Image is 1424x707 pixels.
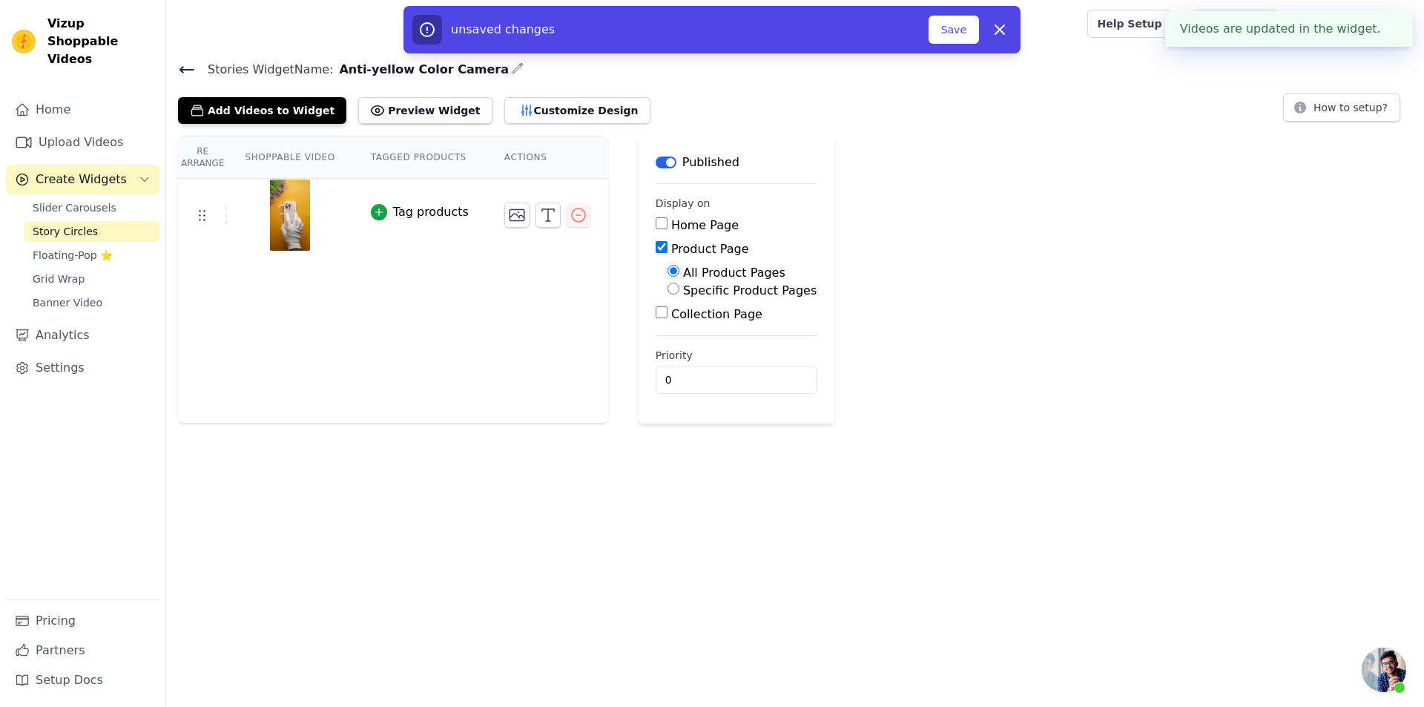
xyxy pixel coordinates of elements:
[6,320,159,350] a: Analytics
[33,248,113,263] span: Floating-Pop ⭐
[371,203,469,221] button: Tag products
[6,606,159,636] a: Pricing
[1283,93,1400,122] button: How to setup?
[36,171,127,188] span: Create Widgets
[656,348,817,363] label: Priority
[358,97,492,124] button: Preview Widget
[671,242,749,256] label: Product Page
[1283,104,1400,118] a: How to setup?
[929,16,979,44] button: Save
[24,269,159,289] a: Grid Wrap
[6,95,159,125] a: Home
[6,353,159,383] a: Settings
[393,203,469,221] div: Tag products
[6,665,159,695] a: Setup Docs
[682,154,739,171] p: Published
[24,221,159,242] a: Story Circles
[227,137,352,179] th: Shoppable Video
[487,137,608,179] th: Actions
[178,137,227,179] th: Re Arrange
[333,61,509,79] span: Anti-yellow Color Camera
[683,266,785,280] label: All Product Pages
[683,283,817,297] label: Specific Product Pages
[6,165,159,194] button: Create Widgets
[196,61,333,79] span: Stories Widget Name:
[451,22,555,36] span: unsaved changes
[6,636,159,665] a: Partners
[269,180,311,251] img: reel-preview-coverpe.myshopify.com-3696098747152458293_60793493837.jpeg
[33,295,102,310] span: Banner Video
[671,218,739,232] label: Home Page
[353,137,487,179] th: Tagged Products
[512,59,524,79] div: Edit Name
[24,245,159,266] a: Floating-Pop ⭐
[33,272,85,286] span: Grid Wrap
[33,200,116,215] span: Slider Carousels
[1362,648,1406,692] div: Open chat
[656,196,711,211] legend: Display on
[504,203,530,228] button: Change Thumbnail
[178,97,346,124] button: Add Videos to Widget
[24,197,159,218] a: Slider Carousels
[24,292,159,313] a: Banner Video
[33,224,98,239] span: Story Circles
[671,307,762,321] label: Collection Page
[504,97,650,124] button: Customize Design
[6,128,159,157] a: Upload Videos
